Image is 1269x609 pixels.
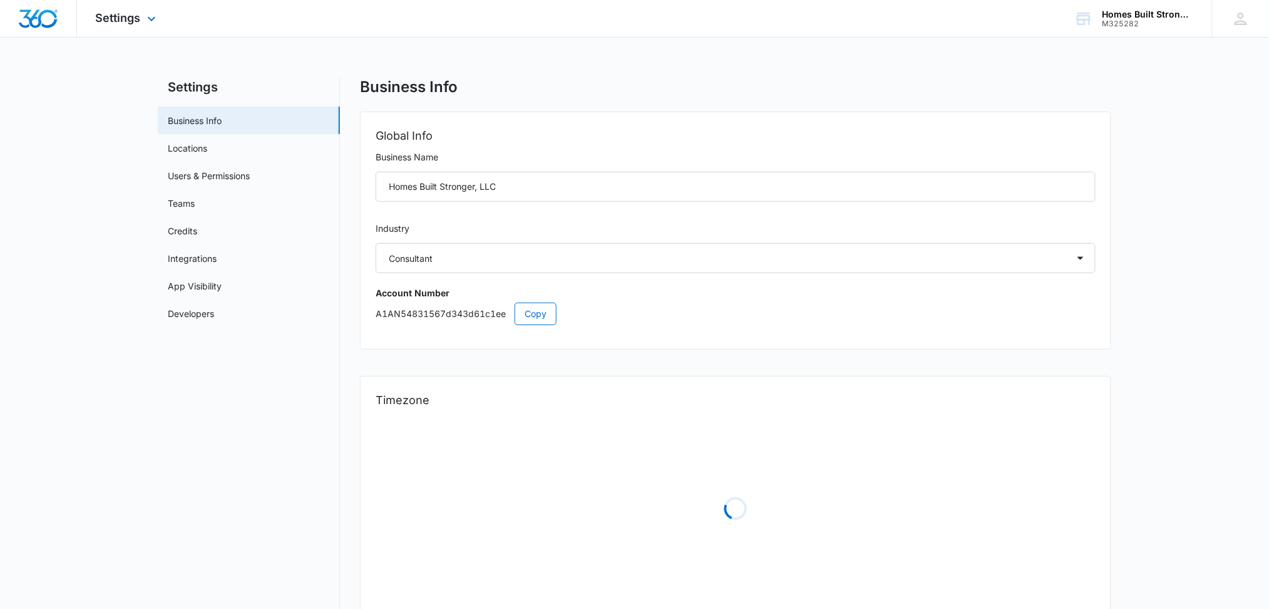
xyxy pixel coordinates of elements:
[158,78,340,96] h2: Settings
[376,392,1096,409] h2: Timezone
[1102,9,1194,19] div: account name
[376,150,1096,164] label: Business Name
[376,222,1096,236] label: Industry
[376,303,1096,325] p: A1AN54831567d343d61c1ee
[168,252,217,265] a: Integrations
[1102,19,1194,28] div: account id
[168,307,214,320] a: Developers
[376,127,1096,145] h2: Global Info
[96,11,141,24] span: Settings
[168,279,222,293] a: App Visibility
[168,169,250,182] a: Users & Permissions
[168,142,207,155] a: Locations
[168,197,195,210] a: Teams
[376,288,450,298] strong: Account Number
[525,307,547,321] span: Copy
[168,224,197,237] a: Credits
[360,78,458,96] h1: Business Info
[515,303,557,325] button: Copy
[168,114,222,127] a: Business Info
